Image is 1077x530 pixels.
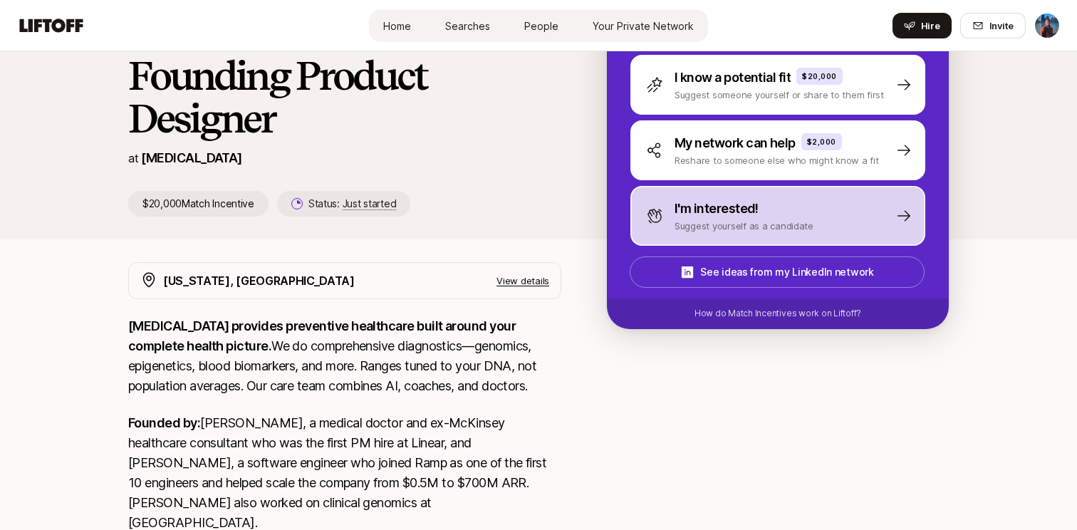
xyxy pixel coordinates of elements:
span: People [524,18,558,33]
span: Just started [343,197,397,210]
a: Home [372,12,422,38]
span: Searches [445,18,490,33]
p: at [128,149,138,167]
button: Invite [960,13,1026,38]
span: Hire [921,19,940,33]
p: $20,000 Match Incentive [128,191,269,217]
strong: Founded by: [128,415,200,430]
p: My network can help [675,133,796,153]
p: Reshare to someone else who might know a fit [675,153,879,167]
p: Suggest yourself as a candidate [675,219,813,233]
p: [MEDICAL_DATA] [141,148,241,168]
p: View details [496,274,549,288]
p: Suggest someone yourself or share to them first [675,88,884,102]
span: Your Private Network [593,18,694,33]
button: Dhruvil Shah [1034,13,1060,38]
p: [US_STATE], [GEOGRAPHIC_DATA] [163,271,355,290]
p: How do Match Incentives work on Liftoff? [694,307,861,320]
a: Searches [434,12,501,38]
span: Invite [989,19,1014,33]
p: See ideas from my LinkedIn network [700,264,873,281]
span: Home [383,18,411,33]
a: People [513,12,570,38]
p: I know a potential fit [675,68,791,88]
button: Hire [893,13,952,38]
p: Status: [308,195,396,212]
h1: Founding Product Designer [128,54,561,140]
a: Your Private Network [581,12,705,38]
p: We do comprehensive diagnostics—genomics, epigenetics, blood biomarkers, and more. Ranges tuned t... [128,316,561,396]
strong: [MEDICAL_DATA] provides preventive healthcare built around your complete health picture. [128,318,518,353]
p: $20,000 [802,71,837,82]
img: Dhruvil Shah [1035,14,1059,38]
p: I'm interested! [675,199,759,219]
button: See ideas from my LinkedIn network [630,256,925,288]
p: $2,000 [807,136,836,147]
